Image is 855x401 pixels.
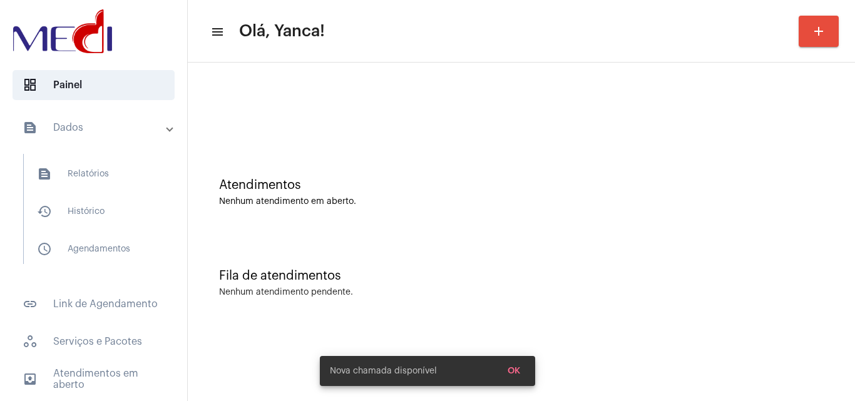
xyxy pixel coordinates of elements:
[13,364,175,394] span: Atendimentos em aberto
[37,166,52,181] mat-icon: sidenav icon
[23,372,38,387] mat-icon: sidenav icon
[13,327,175,357] span: Serviços e Pacotes
[219,269,824,283] div: Fila de atendimentos
[13,289,175,319] span: Link de Agendamento
[10,6,115,56] img: d3a1b5fa-500b-b90f-5a1c-719c20e9830b.png
[27,234,159,264] span: Agendamentos
[210,24,223,39] mat-icon: sidenav icon
[811,24,826,39] mat-icon: add
[508,367,520,375] span: OK
[13,70,175,100] span: Painel
[330,365,437,377] span: Nova chamada disponível
[23,120,167,135] mat-panel-title: Dados
[27,159,159,189] span: Relatórios
[219,288,353,297] div: Nenhum atendimento pendente.
[8,148,187,282] div: sidenav iconDados
[219,197,824,206] div: Nenhum atendimento em aberto.
[27,196,159,226] span: Histórico
[37,204,52,219] mat-icon: sidenav icon
[239,21,325,41] span: Olá, Yanca!
[23,120,38,135] mat-icon: sidenav icon
[498,360,530,382] button: OK
[23,334,38,349] span: sidenav icon
[219,178,824,192] div: Atendimentos
[8,108,187,148] mat-expansion-panel-header: sidenav iconDados
[23,297,38,312] mat-icon: sidenav icon
[37,241,52,256] mat-icon: sidenav icon
[23,78,38,93] span: sidenav icon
